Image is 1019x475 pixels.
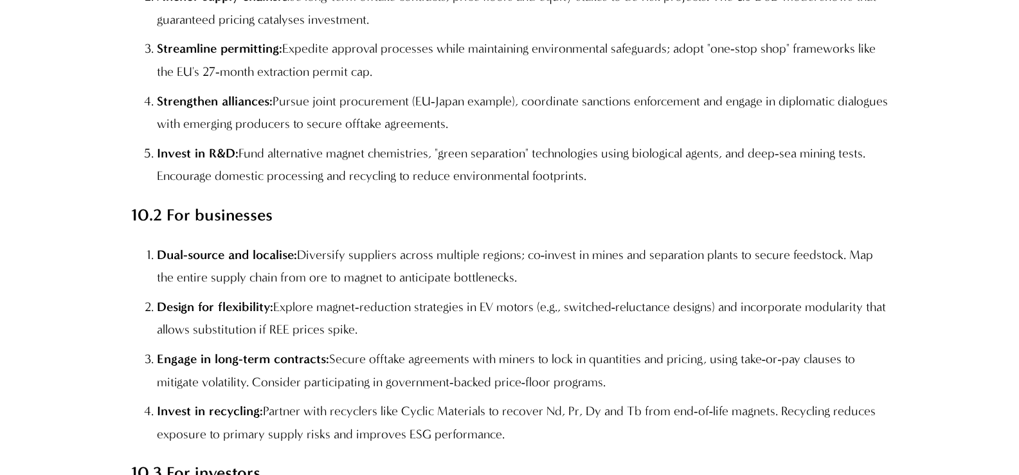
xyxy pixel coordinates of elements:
[131,205,273,224] strong: 10.2 For businesses
[157,37,888,83] p: Expedite approval processes while maintaining environmental safeguards; adopt "one‑stop shop" fra...
[157,299,273,314] strong: Design for flexibility:
[157,93,273,109] strong: Strengthen alliances:
[157,400,888,445] p: Partner with recyclers like Cyclic Materials to recover Nd, Pr, Dy and Tb from end‑of‑life magnet...
[157,403,263,418] strong: Invest in recycling:
[157,90,888,136] p: Pursue joint procurement (EU‑Japan example), coordinate sanctions enforcement and engage in diplo...
[157,40,282,56] strong: Streamline permitting:
[157,296,888,341] p: Explore magnet‑reduction strategies in EV motors (e.g., switched‑reluctance designs) and incorpor...
[157,247,297,262] strong: Dual‑source and localise:
[157,351,329,366] strong: Engage in long‑term contracts:
[157,142,888,188] p: Fund alternative magnet chemistries, "green separation" technologies using biological agents, and...
[157,244,888,289] p: Diversify suppliers across multiple regions; co‑invest in mines and separation plants to secure f...
[157,348,888,393] p: Secure offtake agreements with miners to lock in quantities and pricing, using take‑or‑pay clause...
[157,145,239,161] strong: Invest in R&D:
